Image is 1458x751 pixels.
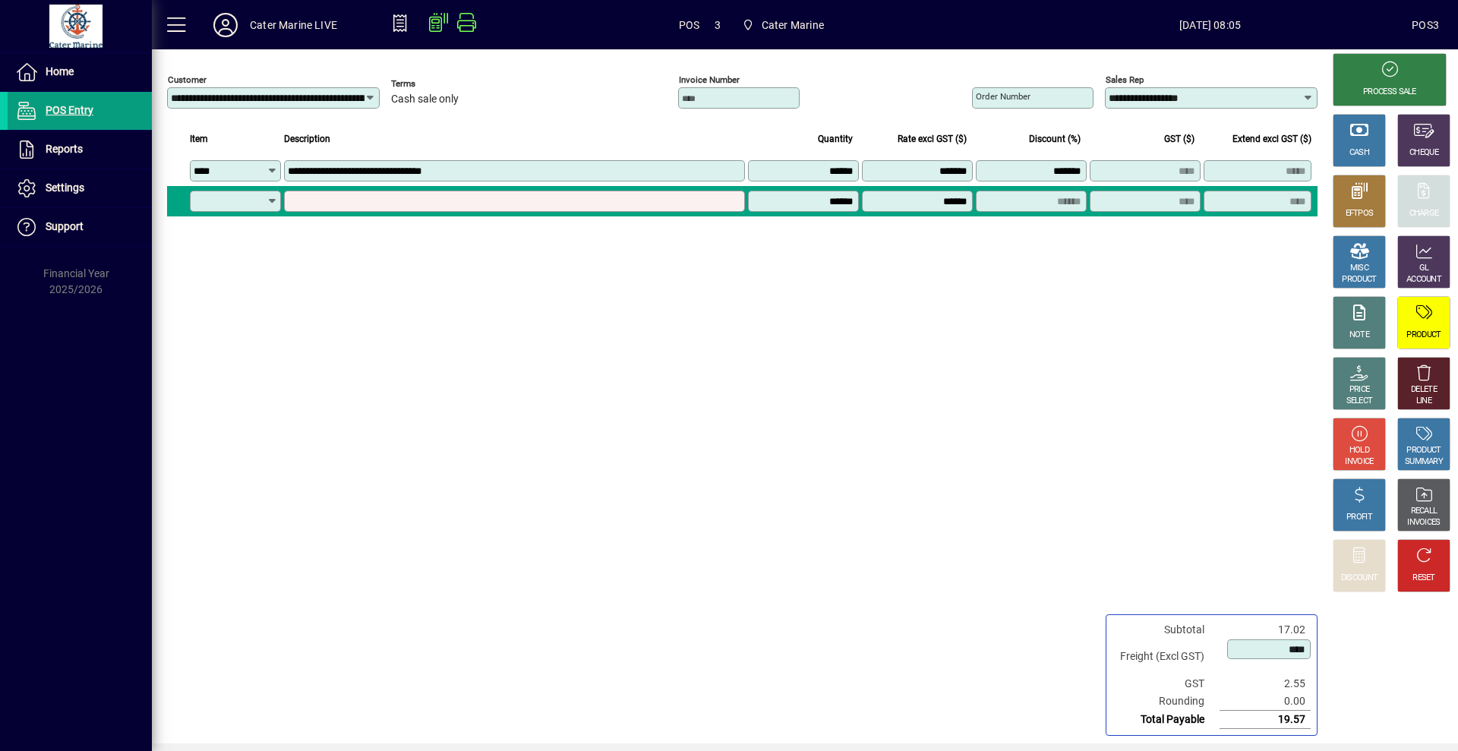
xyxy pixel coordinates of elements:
[1349,147,1369,159] div: CASH
[201,11,250,39] button: Profile
[46,220,84,232] span: Support
[1346,208,1374,219] div: EFTPOS
[1411,506,1437,517] div: RECALL
[1349,384,1370,396] div: PRICE
[898,131,967,147] span: Rate excl GST ($)
[818,131,853,147] span: Quantity
[1409,208,1439,219] div: CHARGE
[46,143,83,155] span: Reports
[1406,445,1441,456] div: PRODUCT
[250,13,337,37] div: Cater Marine LIVE
[46,104,93,116] span: POS Entry
[284,131,330,147] span: Description
[1112,621,1220,639] td: Subtotal
[1407,517,1440,529] div: INVOICES
[8,131,152,169] a: Reports
[1112,711,1220,729] td: Total Payable
[1409,147,1438,159] div: CHEQUE
[1406,330,1441,341] div: PRODUCT
[1341,573,1378,584] div: DISCOUNT
[1412,13,1439,37] div: POS3
[1232,131,1311,147] span: Extend excl GST ($)
[736,11,830,39] span: Cater Marine
[1405,456,1443,468] div: SUMMARY
[1112,693,1220,711] td: Rounding
[1220,675,1311,693] td: 2.55
[8,169,152,207] a: Settings
[1008,13,1412,37] span: [DATE] 08:05
[679,13,700,37] span: POS
[1346,396,1373,407] div: SELECT
[1412,573,1435,584] div: RESET
[1406,274,1441,286] div: ACCOUNT
[46,181,84,194] span: Settings
[1416,396,1431,407] div: LINE
[1411,384,1437,396] div: DELETE
[1112,639,1220,675] td: Freight (Excl GST)
[8,208,152,246] a: Support
[1349,330,1369,341] div: NOTE
[46,65,74,77] span: Home
[1345,456,1373,468] div: INVOICE
[8,53,152,91] a: Home
[1106,74,1144,85] mat-label: Sales rep
[762,13,824,37] span: Cater Marine
[190,131,208,147] span: Item
[1220,621,1311,639] td: 17.02
[1220,693,1311,711] td: 0.00
[1346,512,1372,523] div: PROFIT
[1419,263,1429,274] div: GL
[1350,263,1368,274] div: MISC
[1029,131,1081,147] span: Discount (%)
[1342,274,1376,286] div: PRODUCT
[1164,131,1194,147] span: GST ($)
[715,13,721,37] span: 3
[391,93,459,106] span: Cash sale only
[679,74,740,85] mat-label: Invoice number
[1220,711,1311,729] td: 19.57
[1349,445,1369,456] div: HOLD
[1363,87,1416,98] div: PROCESS SALE
[168,74,207,85] mat-label: Customer
[976,91,1030,102] mat-label: Order number
[391,79,482,89] span: Terms
[1112,675,1220,693] td: GST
